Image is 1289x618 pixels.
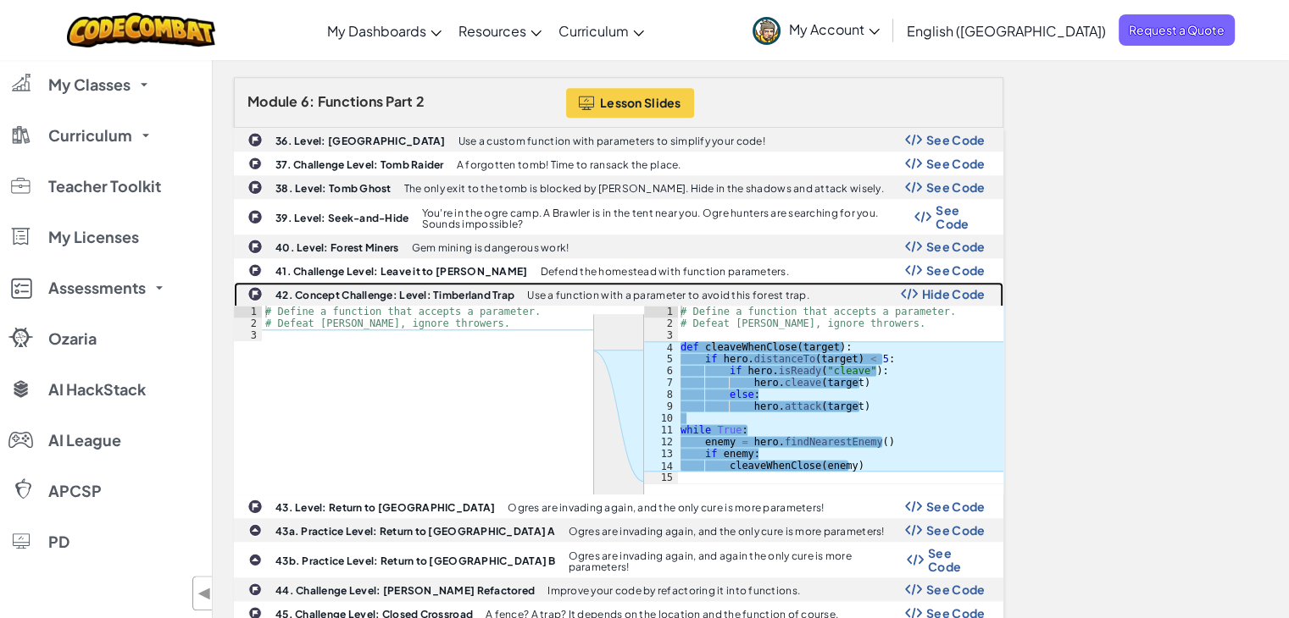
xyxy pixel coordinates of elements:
a: 43. Level: Return to [GEOGRAPHIC_DATA] Ogres are invading again, and the only cure is more parame... [234,494,1003,518]
p: Improve your code by refactoring it into functions. [547,585,800,596]
b: 36. Level: [GEOGRAPHIC_DATA] [275,135,446,147]
b: 38. Level: Tomb Ghost [275,182,392,195]
span: Curriculum [48,128,132,143]
img: IconPracticeLevel.svg [248,523,262,537]
a: 43a. Practice Level: Return to [GEOGRAPHIC_DATA] A Ogres are invading again, and the only cure is... [234,518,1003,542]
div: 14 [644,460,678,472]
span: See Code [936,203,985,230]
div: 1 [644,306,678,317]
p: You're in the ogre camp. A Brawler is in the tent near you. Ogre hunters are searching for you. S... [421,207,914,229]
p: The only exit to the tomb is blocked by [PERSON_NAME]. Hide in the shadows and attack wisely. [404,183,884,194]
span: See Code [926,180,986,194]
a: 44. Challenge Level: [PERSON_NAME] Refactored Improve your code by refactoring it into functions.... [234,577,1003,601]
div: 4 [644,341,678,353]
img: Show Code Logo [905,264,922,276]
div: 13 [644,448,678,460]
b: 40. Level: Forest Miners [275,241,398,254]
div: 9 [644,400,678,412]
div: 2 [234,317,262,329]
p: Use a function with a parameter to avoid this forest trap. [527,290,809,301]
b: 37. Challenge Level: Tomb Raider [275,158,444,171]
img: CodeCombat logo [67,13,215,47]
p: Ogres are invading again, and the only cure is more parameters! [508,502,824,513]
p: Gem mining is dangerous work! [411,242,569,253]
a: Request a Quote [1119,14,1235,46]
img: IconChallengeLevel.svg [247,209,263,224]
b: 43. Level: Return to [GEOGRAPHIC_DATA] [275,501,495,514]
img: avatar [753,17,781,45]
img: IconChallengeLevel.svg [248,582,262,596]
div: 12 [644,436,678,448]
div: 11 [644,424,678,436]
div: 3 [644,329,678,341]
span: See Code [928,546,986,573]
a: 38. Level: Tomb Ghost The only exit to the tomb is blocked by [PERSON_NAME]. Hide in the shadows ... [234,175,1003,199]
p: Ogres are invading again, and again the only cure is more parameters! [569,550,907,572]
div: 15 [644,472,678,483]
span: Curriculum [558,22,629,40]
span: Hide Code [922,287,986,301]
div: 7 [644,377,678,389]
span: English ([GEOGRAPHIC_DATA]) [907,22,1106,40]
span: AI HackStack [48,382,146,397]
a: 36. Level: [GEOGRAPHIC_DATA] Use a custom function with parameters to simplify your code! Show Co... [234,128,1003,152]
a: 43b. Practice Level: Return to [GEOGRAPHIC_DATA] B Ogres are invading again, and again the only c... [234,542,1003,577]
b: 43a. Practice Level: Return to [GEOGRAPHIC_DATA] A [275,525,556,538]
span: My Classes [48,77,131,92]
span: Resources [458,22,526,40]
img: Show Code Logo [905,157,922,169]
img: Show Code Logo [905,240,922,252]
a: Curriculum [550,8,653,53]
p: Ogres are invading again, and the only cure is more parameters! [569,526,885,537]
span: Ozaria [48,331,97,346]
a: English ([GEOGRAPHIC_DATA]) [898,8,1114,53]
img: Show Code Logo [905,583,922,595]
span: See Code [926,263,986,277]
a: 40. Level: Forest Miners Gem mining is dangerous work! Show Code Logo See Code [234,235,1003,258]
b: 44. Challenge Level: [PERSON_NAME] Refactored [275,584,535,597]
span: Functions Part 2 [318,92,425,110]
span: See Code [926,582,986,596]
img: Show Code Logo [914,211,931,223]
img: Show Code Logo [907,554,924,566]
button: Lesson Slides [566,88,694,118]
p: Defend the homestead with function parameters. [540,266,788,277]
div: 8 [644,389,678,400]
img: IconChallengeLevel.svg [247,499,263,514]
img: IconChallengeLevel.svg [247,132,263,147]
span: See Code [926,133,986,146]
div: 6 [644,365,678,377]
span: Assessments [48,280,146,295]
img: IconChallengeLevel.svg [247,239,263,254]
span: Teacher Toolkit [48,179,161,194]
span: See Code [926,523,986,537]
b: 42. Concept Challenge: Level: Timberland Trap [275,289,514,301]
span: Module [247,92,298,110]
a: My Dashboards [319,8,450,53]
img: IconChallengeLevel.svg [248,263,262,277]
b: 43b. Practice Level: Return to [GEOGRAPHIC_DATA] B [275,555,556,567]
a: Resources [450,8,550,53]
div: 1 [234,306,262,317]
a: 41. Challenge Level: Leave it to [PERSON_NAME] Defend the homestead with function parameters. Sho... [234,258,1003,282]
span: See Code [926,157,986,170]
img: IconPracticeLevel.svg [248,553,262,566]
a: 37. Challenge Level: Tomb Raider A forgotten tomb! Time to ransack the place. Show Code Logo See ... [234,152,1003,175]
div: 2 [644,317,678,329]
div: 5 [644,353,678,365]
img: Show Code Logo [905,181,922,193]
span: See Code [926,240,986,253]
span: My Dashboards [327,22,426,40]
a: 42. Concept Challenge: Level: Timberland Trap Use a function with a parameter to avoid this fores... [234,282,1003,494]
img: IconChallengeLevel.svg [248,157,262,170]
img: Show Code Logo [901,288,918,300]
a: My Account [744,3,888,57]
b: 39. Level: Seek-and-Hide [275,212,408,224]
img: IconChallengeLevel.svg [247,179,263,195]
p: A forgotten tomb! Time to ransack the place. [457,159,681,170]
span: ◀ [197,581,212,605]
img: Show Code Logo [905,134,922,146]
